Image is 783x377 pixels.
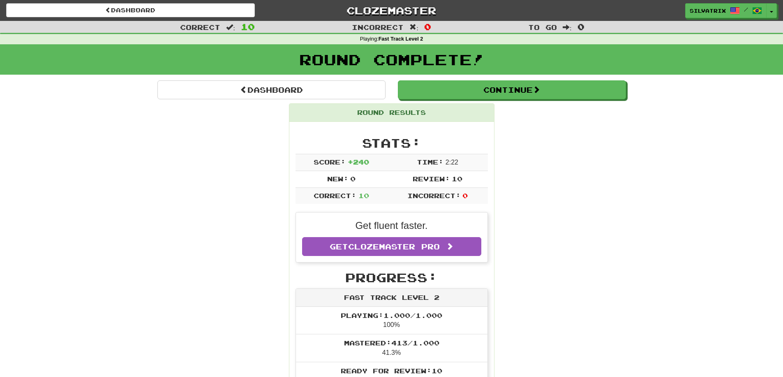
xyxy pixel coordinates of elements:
[296,271,488,284] h2: Progress:
[358,192,369,199] span: 10
[344,339,439,347] span: Mastered: 413 / 1.000
[379,36,423,42] strong: Fast Track Level 2
[350,175,356,183] span: 0
[6,3,255,17] a: Dashboard
[417,158,443,166] span: Time:
[314,192,356,199] span: Correct:
[241,22,255,32] span: 10
[180,23,220,31] span: Correct
[446,159,458,166] span: 2 : 22
[690,7,726,14] span: Silvatrix
[302,219,481,233] p: Get fluent faster.
[157,80,386,99] a: Dashboard
[296,307,487,335] li: 100%
[462,192,468,199] span: 0
[348,158,369,166] span: + 240
[327,175,349,183] span: New:
[341,367,442,375] span: Ready for Review: 10
[3,51,780,68] h1: Round Complete!
[409,24,418,31] span: :
[407,192,461,199] span: Incorrect:
[341,311,442,319] span: Playing: 1.000 / 1.000
[348,242,440,251] span: Clozemaster Pro
[296,289,487,307] div: Fast Track Level 2
[528,23,557,31] span: To go
[424,22,431,32] span: 0
[685,3,767,18] a: Silvatrix /
[398,80,626,99] button: Continue
[577,22,584,32] span: 0
[289,104,494,122] div: Round Results
[452,175,462,183] span: 10
[413,175,450,183] span: Review:
[296,334,487,362] li: 41.3%
[563,24,572,31] span: :
[302,237,481,256] a: GetClozemaster Pro
[744,7,748,12] span: /
[352,23,404,31] span: Incorrect
[267,3,516,18] a: Clozemaster
[296,136,488,150] h2: Stats:
[226,24,235,31] span: :
[314,158,346,166] span: Score:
